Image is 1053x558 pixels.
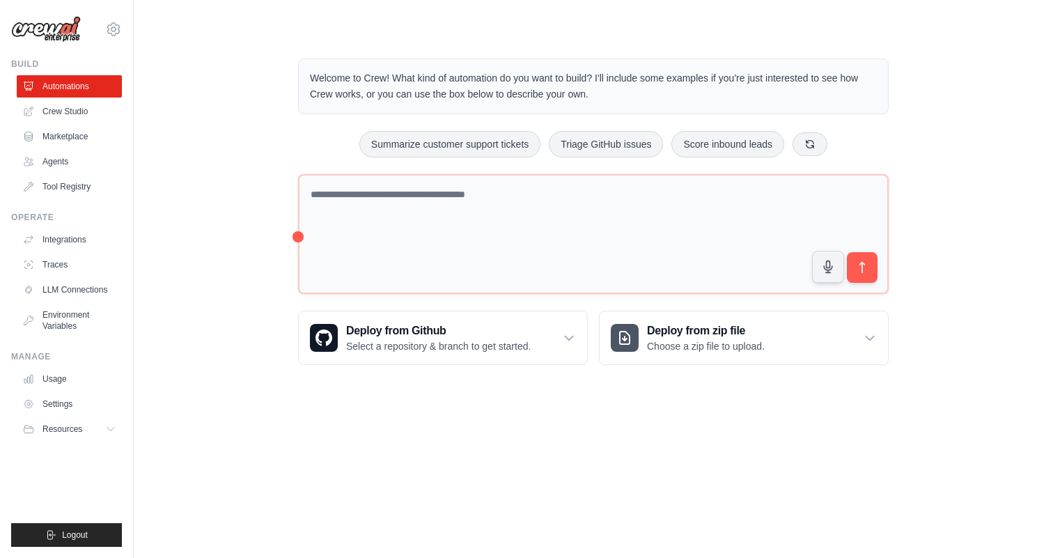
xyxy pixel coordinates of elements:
[17,279,122,301] a: LLM Connections
[17,393,122,415] a: Settings
[17,368,122,390] a: Usage
[11,523,122,547] button: Logout
[17,304,122,337] a: Environment Variables
[11,351,122,362] div: Manage
[17,418,122,440] button: Resources
[11,212,122,223] div: Operate
[647,339,765,353] p: Choose a zip file to upload.
[42,424,82,435] span: Resources
[11,16,81,42] img: Logo
[359,131,540,157] button: Summarize customer support tickets
[17,150,122,173] a: Agents
[983,491,1053,558] iframe: Chat Widget
[17,228,122,251] a: Integrations
[647,323,765,339] h3: Deploy from zip file
[310,70,877,102] p: Welcome to Crew! What kind of automation do you want to build? I'll include some examples if you'...
[17,75,122,98] a: Automations
[17,176,122,198] a: Tool Registry
[346,323,531,339] h3: Deploy from Github
[346,339,531,353] p: Select a repository & branch to get started.
[549,131,663,157] button: Triage GitHub issues
[17,254,122,276] a: Traces
[17,125,122,148] a: Marketplace
[11,59,122,70] div: Build
[62,529,88,541] span: Logout
[17,100,122,123] a: Crew Studio
[671,131,784,157] button: Score inbound leads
